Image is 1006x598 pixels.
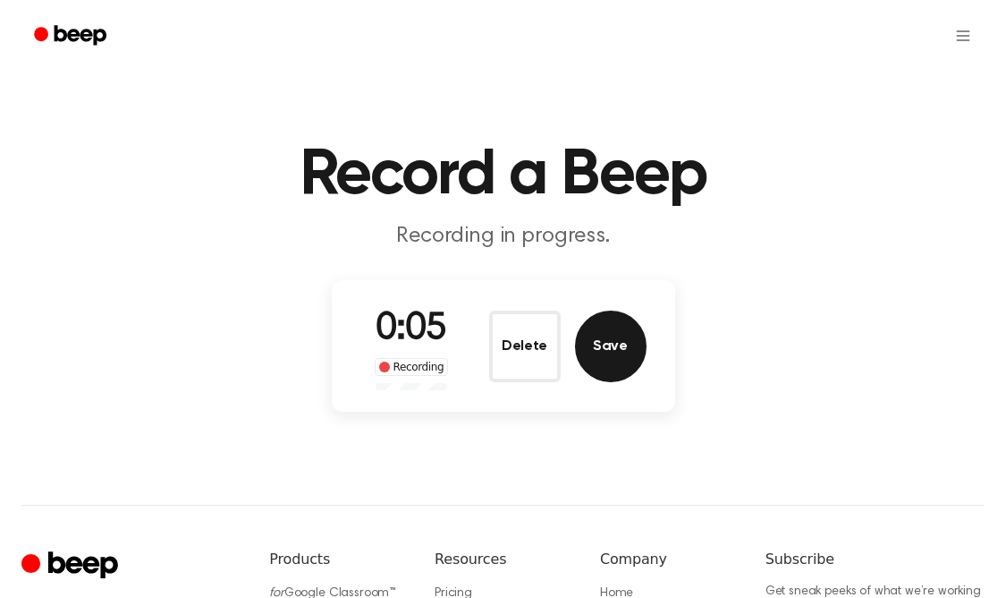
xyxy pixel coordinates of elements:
[600,549,737,570] h6: Company
[575,311,647,382] button: Save Audio Record
[375,358,449,376] div: Recording
[46,143,961,208] h1: Record a Beep
[21,549,123,584] a: Cruip
[489,311,561,382] button: Delete Audio Record
[269,549,406,570] h6: Products
[435,549,571,570] h6: Resources
[21,19,123,54] a: Beep
[160,222,847,252] p: Recording in progress.
[942,14,985,57] button: Open menu
[765,549,985,570] h6: Subscribe
[376,311,447,348] span: 0:05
